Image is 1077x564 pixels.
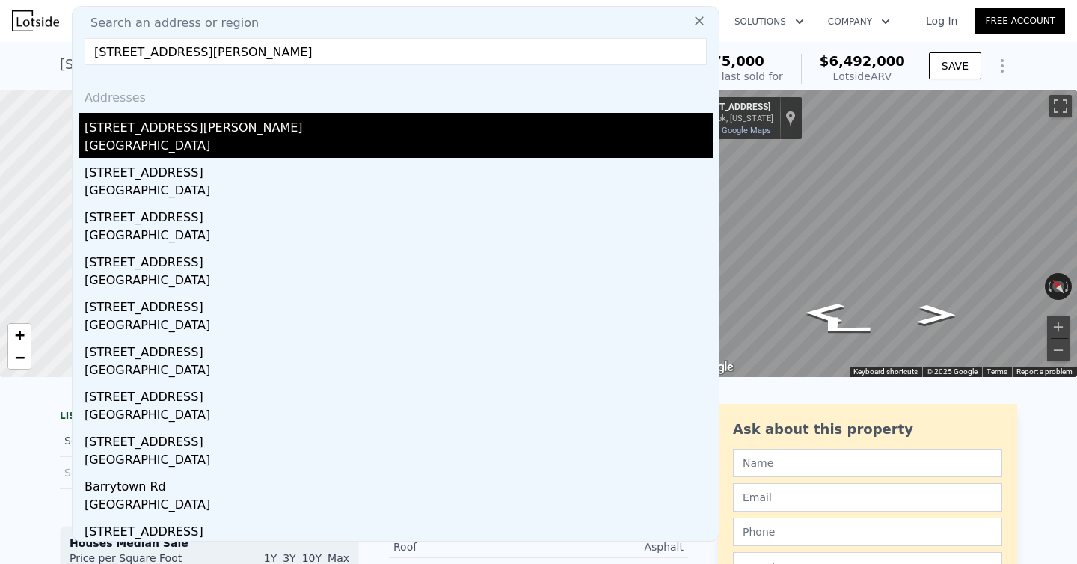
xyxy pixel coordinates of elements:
div: [STREET_ADDRESS] , [GEOGRAPHIC_DATA] , NY 12571 [60,54,417,75]
a: Zoom in [8,324,31,346]
a: Report a problem [1016,367,1073,376]
div: [STREET_ADDRESS] [85,382,713,406]
div: Roof [393,539,538,554]
div: [GEOGRAPHIC_DATA] [85,137,713,158]
input: Email [733,483,1002,512]
path: Go Northwest, Barrytown Rd [789,298,862,328]
div: LISTING & SALE HISTORY [60,410,359,425]
span: $4,375,000 [679,53,764,69]
span: 10Y [302,552,322,564]
div: [GEOGRAPHIC_DATA] [85,227,713,248]
span: 3Y [283,552,295,564]
button: Keyboard shortcuts [853,367,918,377]
div: [STREET_ADDRESS] [85,292,713,316]
button: Reset the view [1046,272,1071,301]
div: [GEOGRAPHIC_DATA] [85,316,713,337]
div: [STREET_ADDRESS] [85,337,713,361]
span: 1Y [264,552,277,564]
a: Zoom out [8,346,31,369]
div: Addresses [79,77,713,113]
div: Sold [64,463,197,482]
div: [STREET_ADDRESS][PERSON_NAME] [85,113,713,137]
div: [GEOGRAPHIC_DATA] [85,406,713,427]
div: [GEOGRAPHIC_DATA] [85,182,713,203]
div: [STREET_ADDRESS] [85,427,713,451]
a: Log In [908,13,975,28]
path: Go Southeast, County Rd 82 [901,300,972,329]
span: $6,492,000 [820,53,905,69]
div: [STREET_ADDRESS] [85,248,713,272]
button: Solutions [722,8,816,35]
div: [GEOGRAPHIC_DATA] [85,496,713,517]
input: Name [733,449,1002,477]
a: Show location on map [785,110,796,126]
div: Street View [684,90,1077,377]
div: [GEOGRAPHIC_DATA] [85,451,713,472]
div: Barrytown Rd [85,472,713,496]
div: Map [684,90,1077,377]
span: + [15,325,25,344]
div: [STREET_ADDRESS] [85,517,713,541]
div: [STREET_ADDRESS] [85,158,713,182]
span: − [15,348,25,367]
div: Lotside ARV [820,69,905,84]
input: Enter an address, city, region, neighborhood or zip code [85,38,707,65]
div: Asphalt [538,539,684,554]
button: Toggle fullscreen view [1049,95,1072,117]
button: Zoom out [1047,339,1070,361]
path: Go West [786,309,897,344]
span: © 2025 Google [927,367,978,376]
button: Rotate counterclockwise [1045,273,1053,300]
div: Sold [64,431,197,450]
div: Red Hook, [US_STATE] [690,114,773,123]
a: View on Google Maps [690,126,771,135]
a: Free Account [975,8,1065,34]
div: Ask about this property [733,419,1002,440]
a: Terms [987,367,1007,376]
img: Lotside [12,10,59,31]
button: SAVE [929,52,981,79]
div: [GEOGRAPHIC_DATA] [85,272,713,292]
span: Search an address or region [79,14,259,32]
div: Off Market, last sold for [660,69,783,84]
button: Rotate clockwise [1064,273,1073,300]
input: Phone [733,518,1002,546]
div: Houses Median Sale [70,536,349,551]
div: [STREET_ADDRESS] [85,203,713,227]
div: [GEOGRAPHIC_DATA] [85,361,713,382]
button: Zoom in [1047,316,1070,338]
div: [STREET_ADDRESS] [690,102,773,114]
button: Company [816,8,902,35]
button: Show Options [987,51,1017,81]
